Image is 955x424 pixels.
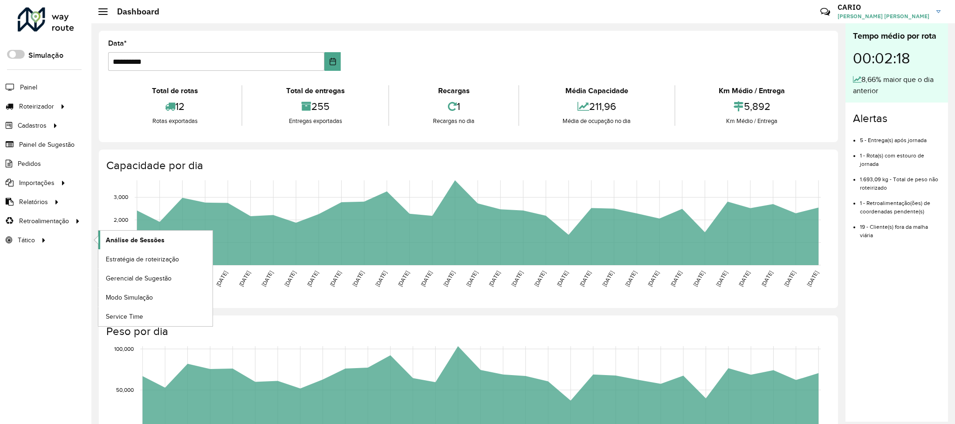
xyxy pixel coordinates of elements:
[245,85,386,96] div: Total de entregas
[522,116,672,126] div: Média de ocupação no dia
[351,270,365,287] text: [DATE]
[860,144,941,168] li: 1 - Rota(s) com estouro de jornada
[238,270,251,287] text: [DATE]
[98,269,213,287] a: Gerencial de Sugestão
[106,293,153,302] span: Modo Simulação
[392,85,515,96] div: Recargas
[18,159,41,169] span: Pedidos
[392,96,515,116] div: 1
[669,270,683,287] text: [DATE]
[110,96,239,116] div: 12
[419,270,433,287] text: [DATE]
[760,270,774,287] text: [DATE]
[860,216,941,239] li: 19 - Cliente(s) fora da malha viária
[853,30,941,42] div: Tempo médio por rota
[815,2,835,22] a: Contato Rápido
[28,50,63,61] label: Simulação
[108,38,127,49] label: Data
[108,7,159,17] h2: Dashboard
[245,96,386,116] div: 255
[853,112,941,125] h4: Alertas
[783,270,797,287] text: [DATE]
[692,270,706,287] text: [DATE]
[106,159,829,172] h4: Capacidade por dia
[110,85,239,96] div: Total de rotas
[114,346,134,352] text: 100,000
[19,178,55,188] span: Importações
[324,52,341,71] button: Choose Date
[106,235,165,245] span: Análise de Sessões
[853,74,941,96] div: 8,66% maior que o dia anterior
[98,288,213,307] a: Modo Simulação
[306,270,319,287] text: [DATE]
[215,270,228,287] text: [DATE]
[860,192,941,216] li: 1 - Retroalimentação(ões) de coordenadas pendente(s)
[838,3,929,12] h3: CARIO
[806,270,819,287] text: [DATE]
[98,231,213,249] a: Análise de Sessões
[110,116,239,126] div: Rotas exportadas
[19,102,54,111] span: Roteirizador
[860,129,941,144] li: 5 - Entrega(s) após jornada
[106,325,829,338] h4: Peso por dia
[98,250,213,268] a: Estratégia de roteirização
[646,270,660,287] text: [DATE]
[522,85,672,96] div: Média Capacidade
[114,194,128,200] text: 3,000
[578,270,592,287] text: [DATE]
[522,96,672,116] div: 211,96
[678,85,826,96] div: Km Médio / Entrega
[624,270,638,287] text: [DATE]
[715,270,728,287] text: [DATE]
[261,270,274,287] text: [DATE]
[510,270,524,287] text: [DATE]
[488,270,501,287] text: [DATE]
[678,96,826,116] div: 5,892
[116,387,134,393] text: 50,000
[678,116,826,126] div: Km Médio / Entrega
[329,270,342,287] text: [DATE]
[19,216,69,226] span: Retroalimentação
[20,82,37,92] span: Painel
[838,12,929,21] span: [PERSON_NAME] [PERSON_NAME]
[601,270,615,287] text: [DATE]
[245,116,386,126] div: Entregas exportadas
[19,140,75,150] span: Painel de Sugestão
[737,270,751,287] text: [DATE]
[106,254,179,264] span: Estratégia de roteirização
[114,217,128,223] text: 2,000
[19,197,48,207] span: Relatórios
[860,168,941,192] li: 1.693,09 kg - Total de peso não roteirizado
[392,116,515,126] div: Recargas no dia
[18,235,35,245] span: Tático
[283,270,297,287] text: [DATE]
[533,270,547,287] text: [DATE]
[853,42,941,74] div: 00:02:18
[442,270,456,287] text: [DATE]
[556,270,569,287] text: [DATE]
[465,270,478,287] text: [DATE]
[374,270,388,287] text: [DATE]
[106,312,143,321] span: Service Time
[18,121,47,130] span: Cadastros
[397,270,410,287] text: [DATE]
[106,274,172,283] span: Gerencial de Sugestão
[98,307,213,326] a: Service Time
